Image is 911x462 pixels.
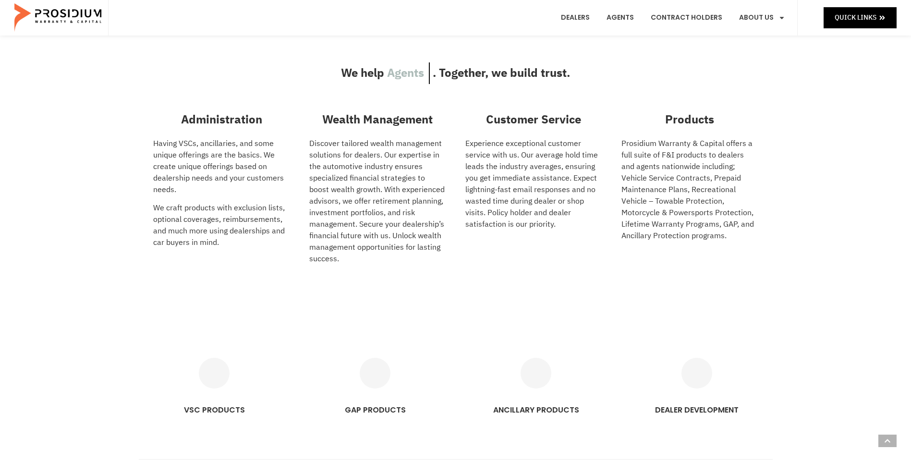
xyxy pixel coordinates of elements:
h3: Customer Service [465,111,602,128]
p: Discover tailored wealth management solutions for dealers. Our expertise in the automotive indust... [309,138,446,265]
p: Experience exceptional customer service with us. Our average hold time leads the industry average... [465,138,602,230]
a: Quick Links [824,7,897,28]
a: ANCILLARY PRODUCTS [521,358,551,389]
a: DEALER DEVELOPMENT [655,404,739,415]
a: ANCILLARY PRODUCTS [493,404,579,415]
h3: Wealth Management [309,111,446,128]
span: We help [341,62,384,85]
span: Quick Links [835,12,876,24]
p: Prosidium Warranty & Capital offers a full suite of F&I products to dealers and agents nationwide... [621,138,758,242]
h3: Products [621,111,758,128]
a: VSC PRODUCTS [199,358,230,389]
a: VSC PRODUCTS [184,404,245,415]
p: Having VSCs, ancillaries, and some unique offerings are the basics. We create unique offerings ba... [153,138,290,195]
p: We craft products with exclusion lists, optional coverages, reimbursements, and much more using d... [153,202,290,248]
span: . Together, we build trust. [433,62,570,85]
h3: Administration [153,111,290,128]
a: GAP PRODUCTS [345,404,406,415]
a: DEALER DEVELOPMENT [681,358,712,389]
a: GAP PRODUCTS [360,358,390,389]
